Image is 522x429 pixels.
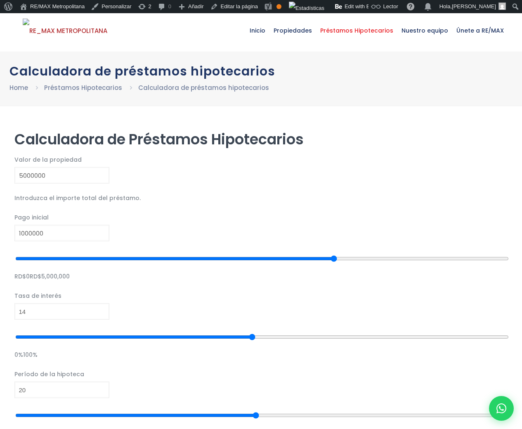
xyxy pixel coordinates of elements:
a: Inicio [246,10,269,51]
span: RD$0 [14,272,30,280]
label: Período de la hipoteca [14,369,508,379]
a: Home [9,83,28,92]
input: Years [14,382,109,398]
span: 0% [14,351,23,359]
label: Valor de la propiedad [14,155,508,165]
input: RD$ [14,225,109,241]
span: RD$5,000,000 [30,272,70,280]
label: Pago inicial [14,212,508,223]
a: RE/MAX Metropolitana [23,10,107,51]
label: Tasa de interés [14,291,508,301]
a: Propiedades [269,10,316,51]
a: Nuestro equipo [397,10,452,51]
a: Préstamos Hipotecarios [316,10,397,51]
div: Aceptable [276,4,281,9]
span: Nuestro equipo [397,18,452,43]
img: RE_MAX METROPOLITANA [23,19,107,43]
input: RD$ [14,167,109,184]
li: Calculadora de préstamos hipotecarios [138,82,269,93]
h2: Calculadora de Préstamos Hipotecarios [14,130,508,148]
h1: Calculadora de préstamos hipotecarios [9,64,513,78]
span: [PERSON_NAME] [452,3,496,9]
img: Visitas de 48 horas. Haz clic para ver más estadísticas del sitio. [289,2,324,15]
input: % [14,303,109,320]
a: Préstamos Hipotecarios [44,83,122,92]
span: Préstamos Hipotecarios [316,18,397,43]
span: 100% [23,351,38,359]
span: Inicio [246,18,269,43]
a: Únete a RE/MAX [452,10,508,51]
span: Únete a RE/MAX [452,18,508,43]
span: Propiedades [269,18,316,43]
span: Introduzca el importe total del préstamo. [14,194,141,202]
